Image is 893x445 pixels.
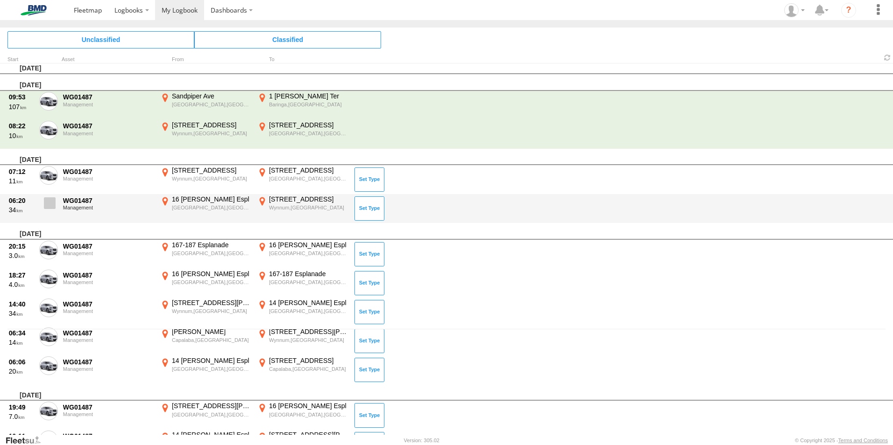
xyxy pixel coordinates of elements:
[256,121,349,148] label: Click to View Event Location
[354,329,384,353] button: Click to Set
[63,300,154,308] div: WG01487
[9,271,34,279] div: 18:27
[256,57,349,62] div: To
[172,431,251,439] div: 14 [PERSON_NAME] Espl
[159,270,252,297] label: Click to View Event Location
[354,300,384,324] button: Click to Set
[269,204,348,211] div: Wynnum,[GEOGRAPHIC_DATA]
[9,403,34,411] div: 19:49
[269,279,348,285] div: [GEOGRAPHIC_DATA],[GEOGRAPHIC_DATA]
[159,166,252,193] label: Click to View Event Location
[9,367,34,375] div: 20
[159,121,252,148] label: Click to View Event Location
[269,308,348,314] div: [GEOGRAPHIC_DATA],[GEOGRAPHIC_DATA]
[172,175,251,182] div: Wynnum,[GEOGRAPHIC_DATA]
[172,166,251,174] div: [STREET_ADDRESS]
[354,358,384,382] button: Click to Set
[9,242,34,250] div: 20:15
[838,438,888,443] a: Terms and Conditions
[172,308,251,314] div: Wynnum,[GEOGRAPHIC_DATA]
[269,366,348,372] div: Capalaba,[GEOGRAPHIC_DATA]
[9,196,34,205] div: 06:20
[63,337,154,343] div: Management
[269,166,348,174] div: [STREET_ADDRESS]
[269,431,348,439] div: [STREET_ADDRESS][PERSON_NAME]
[5,436,48,445] a: Visit our Website
[63,242,154,250] div: WG01487
[159,195,252,222] label: Click to View Event Location
[63,403,154,411] div: WG01487
[172,366,251,372] div: [GEOGRAPHIC_DATA],[GEOGRAPHIC_DATA]
[159,299,252,326] label: Click to View Event Location
[159,241,252,268] label: Click to View Event Location
[194,31,381,48] span: Click to view Classified Trips
[882,53,893,62] span: Refresh
[63,176,154,181] div: Management
[62,57,155,62] div: Asset
[9,132,34,140] div: 10
[256,356,349,383] label: Click to View Event Location
[269,195,348,203] div: [STREET_ADDRESS]
[781,3,808,17] div: Andrew Millington
[269,327,348,336] div: [STREET_ADDRESS][PERSON_NAME]
[269,402,348,410] div: 16 [PERSON_NAME] Espl
[172,130,251,137] div: Wynnum,[GEOGRAPHIC_DATA]
[159,402,252,429] label: Click to View Event Location
[172,250,251,257] div: [GEOGRAPHIC_DATA],[GEOGRAPHIC_DATA]
[159,327,252,355] label: Click to View Event Location
[9,5,58,15] img: bmd-logo.svg
[841,3,856,18] i: ?
[9,338,34,347] div: 14
[63,93,154,101] div: WG01487
[63,432,154,440] div: WG01487
[172,356,251,365] div: 14 [PERSON_NAME] Espl
[256,327,349,355] label: Click to View Event Location
[9,177,34,185] div: 11
[269,121,348,129] div: [STREET_ADDRESS]
[256,92,349,119] label: Click to View Event Location
[63,411,154,417] div: Management
[354,242,384,266] button: Click to Set
[404,438,439,443] div: Version: 305.02
[354,167,384,192] button: Click to Set
[172,411,251,418] div: [GEOGRAPHIC_DATA],[GEOGRAPHIC_DATA]
[172,299,251,307] div: [STREET_ADDRESS][PERSON_NAME]
[269,250,348,257] div: [GEOGRAPHIC_DATA],[GEOGRAPHIC_DATA]
[63,271,154,279] div: WG01487
[63,279,154,285] div: Management
[269,92,348,100] div: 1 [PERSON_NAME] Ter
[269,130,348,137] div: [GEOGRAPHIC_DATA],[GEOGRAPHIC_DATA]
[63,329,154,337] div: WG01487
[7,57,35,62] div: Click to Sort
[269,337,348,343] div: Wynnum,[GEOGRAPHIC_DATA]
[9,251,34,260] div: 3.0
[9,167,34,176] div: 07:12
[172,241,251,249] div: 167-187 Esplanade
[269,411,348,418] div: [GEOGRAPHIC_DATA],[GEOGRAPHIC_DATA]
[159,92,252,119] label: Click to View Event Location
[9,309,34,318] div: 34
[7,31,194,48] span: Click to view Unclassified Trips
[795,438,888,443] div: © Copyright 2025 -
[9,300,34,308] div: 14:40
[63,205,154,210] div: Management
[354,196,384,221] button: Click to Set
[63,358,154,366] div: WG01487
[172,121,251,129] div: [STREET_ADDRESS]
[9,280,34,289] div: 4.0
[172,92,251,100] div: Sandpiper Ave
[63,102,154,107] div: Management
[269,101,348,108] div: Baringa,[GEOGRAPHIC_DATA]
[256,166,349,193] label: Click to View Event Location
[9,93,34,101] div: 09:53
[256,299,349,326] label: Click to View Event Location
[9,122,34,130] div: 08:22
[269,241,348,249] div: 16 [PERSON_NAME] Espl
[256,241,349,268] label: Click to View Event Location
[159,57,252,62] div: From
[269,299,348,307] div: 14 [PERSON_NAME] Espl
[269,270,348,278] div: 167-187 Esplanade
[172,279,251,285] div: [GEOGRAPHIC_DATA],[GEOGRAPHIC_DATA]
[172,270,251,278] div: 16 [PERSON_NAME] Espl
[269,175,348,182] div: [GEOGRAPHIC_DATA],[GEOGRAPHIC_DATA]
